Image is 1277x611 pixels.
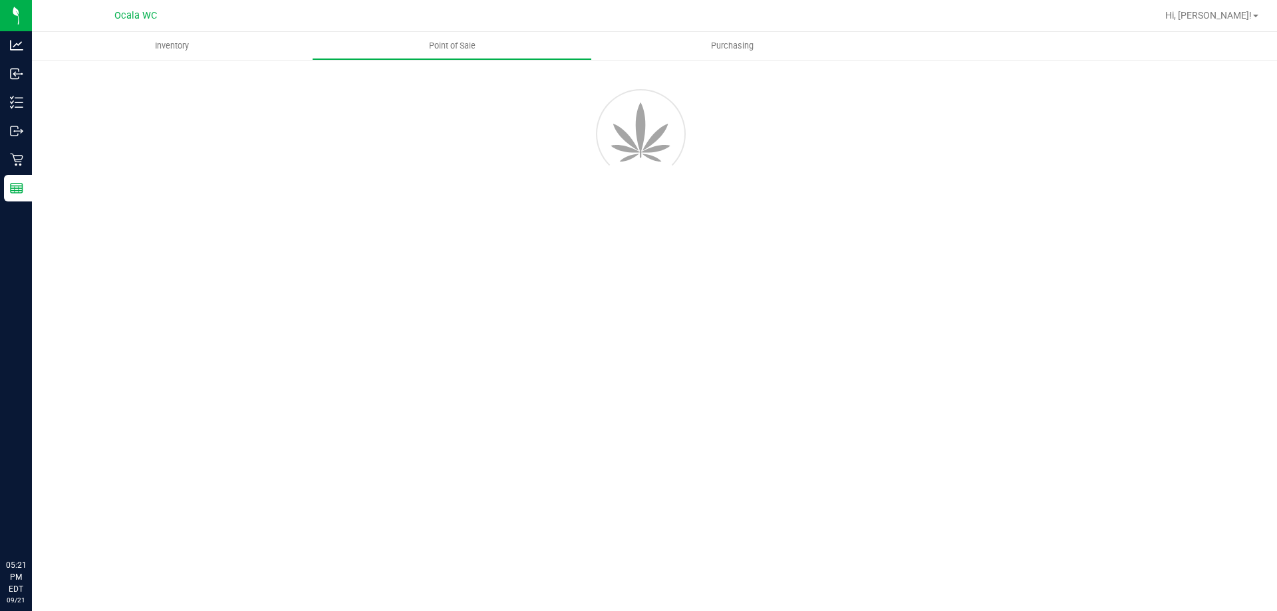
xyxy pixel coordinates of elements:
[693,40,772,52] span: Purchasing
[312,32,592,60] a: Point of Sale
[6,559,26,595] p: 05:21 PM EDT
[10,182,23,195] inline-svg: Reports
[592,32,872,60] a: Purchasing
[10,39,23,52] inline-svg: Analytics
[10,153,23,166] inline-svg: Retail
[10,124,23,138] inline-svg: Outbound
[114,10,157,21] span: Ocala WC
[137,40,207,52] span: Inventory
[6,595,26,605] p: 09/21
[411,40,494,52] span: Point of Sale
[10,67,23,80] inline-svg: Inbound
[32,32,312,60] a: Inventory
[10,96,23,109] inline-svg: Inventory
[1165,10,1252,21] span: Hi, [PERSON_NAME]!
